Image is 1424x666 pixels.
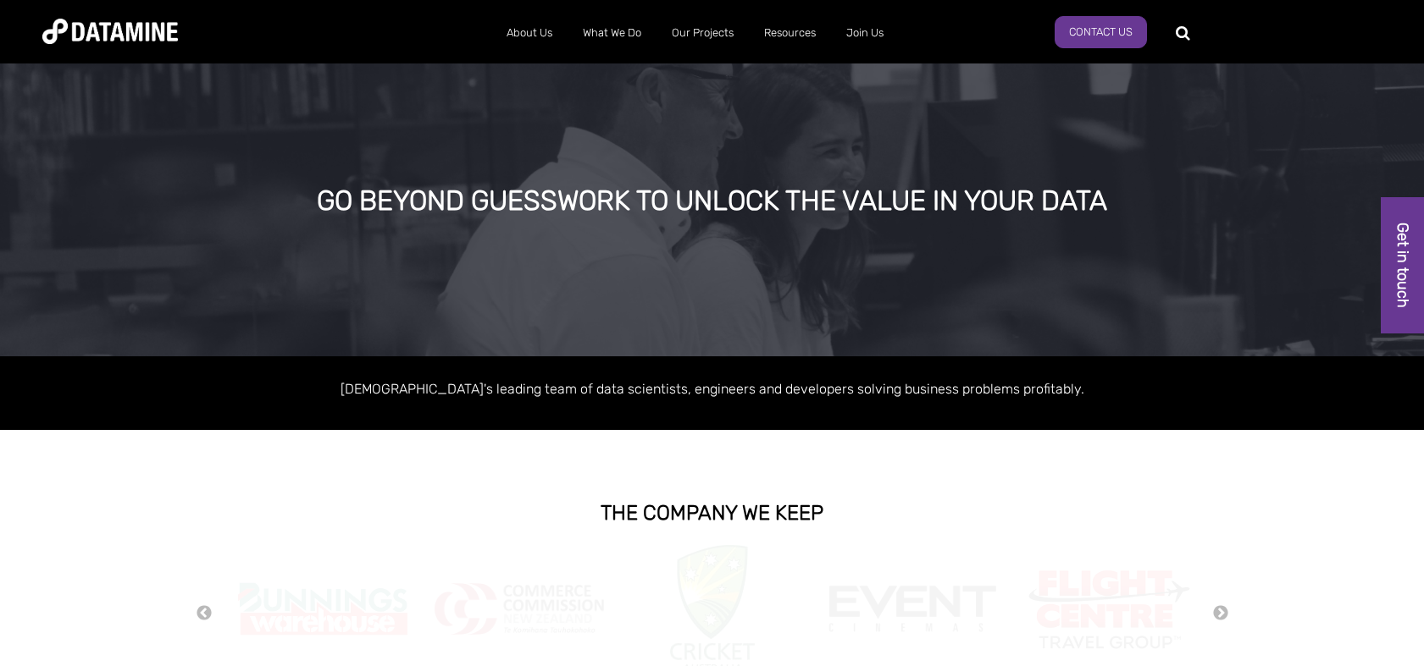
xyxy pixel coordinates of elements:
img: Bunnings Warehouse [238,577,407,641]
a: Our Projects [657,11,749,55]
a: What We Do [568,11,657,55]
img: Flight Centre [1024,565,1194,652]
div: GO BEYOND GUESSWORK TO UNLOCK THE VALUE IN YOUR DATA [164,186,1261,217]
img: Datamine [42,19,178,44]
a: Join Us [831,11,899,55]
img: commercecommission [435,583,604,635]
a: About Us [491,11,568,55]
button: Next [1212,604,1229,623]
button: Previous [196,604,213,623]
a: Resources [749,11,831,55]
p: [DEMOGRAPHIC_DATA]'s leading team of data scientists, engineers and developers solving business p... [230,377,1195,400]
strong: THE COMPANY WE KEEP [601,501,823,525]
a: Get in touch [1381,197,1424,333]
img: event cinemas [828,585,997,634]
a: Contact Us [1055,16,1147,48]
